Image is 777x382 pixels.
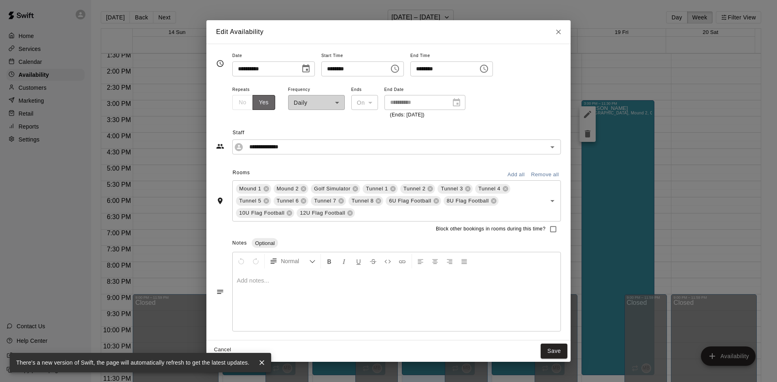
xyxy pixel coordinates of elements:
div: 10U Flag Football [236,208,294,218]
div: outlined button group [232,95,275,110]
span: Block other bookings in rooms during this time? [436,225,546,233]
button: Cancel [210,344,236,356]
button: Save [541,344,567,359]
span: Mound 2 [274,185,302,193]
span: Golf Simulator [311,185,354,193]
button: Choose date, selected date is Sep 26, 2025 [298,61,314,77]
span: End Date [384,84,465,95]
span: Tunnel 1 [363,185,391,193]
button: Justify Align [457,254,471,268]
span: Notes [232,240,247,246]
span: Tunnel 3 [437,185,466,193]
span: 6U Flag Football [386,197,434,205]
button: Format Bold [323,254,336,268]
p: (Ends: [DATE]) [390,111,460,119]
span: Optional [252,240,278,246]
button: Choose time, selected time is 11:30 PM [476,61,492,77]
div: Tunnel 1 [363,184,398,194]
button: Choose time, selected time is 3:00 PM [387,61,403,77]
button: Format Italics [337,254,351,268]
div: Mound 1 [236,184,271,194]
button: Format Strikethrough [366,254,380,268]
div: Tunnel 7 [311,196,346,206]
span: 12U Flag Football [297,209,348,217]
button: Left Align [414,254,427,268]
span: Tunnel 8 [348,197,377,205]
span: Rooms [233,170,250,175]
div: Tunnel 8 [348,196,384,206]
div: Tunnel 2 [400,184,435,194]
div: On [351,95,378,110]
span: 10U Flag Football [236,209,288,217]
h6: Edit Availability [216,27,263,37]
button: Undo [234,254,248,268]
div: Mound 2 [274,184,309,194]
svg: Notes [216,288,224,296]
span: Date [232,51,315,61]
span: Tunnel 2 [400,185,429,193]
span: End Time [410,51,493,61]
span: Ends [351,84,378,95]
button: Insert Link [395,254,409,268]
span: 8U Flag Football [444,197,492,205]
div: 8U Flag Football [444,196,499,206]
span: Staff [233,127,561,139]
div: Tunnel 5 [236,196,271,206]
button: Center Align [428,254,442,268]
button: Formatting Options [266,254,319,268]
span: Normal [281,257,309,265]
span: Tunnel 4 [475,185,504,193]
div: There's a new version of Swift, the page will automatically refresh to get the latest updates. [16,355,249,370]
span: Tunnel 6 [274,197,302,205]
svg: Timing [216,59,224,68]
div: 12U Flag Football [297,208,355,218]
button: Redo [249,254,263,268]
button: Add all [503,169,529,181]
button: Insert Code [381,254,395,268]
button: Format Underline [352,254,365,268]
svg: Rooms [216,197,224,205]
span: Repeats [232,84,282,95]
span: Tunnel 5 [236,197,265,205]
div: Tunnel 4 [475,184,510,194]
span: Frequency [288,84,345,95]
button: Open [547,195,558,207]
span: Mound 1 [236,185,265,193]
div: Tunnel 6 [274,196,309,206]
button: Open [547,141,558,153]
button: Remove all [529,169,561,181]
div: 6U Flag Football [386,196,441,206]
div: Golf Simulator [311,184,360,194]
button: Right Align [443,254,456,268]
span: Start Time [321,51,404,61]
div: Tunnel 3 [437,184,473,194]
button: Yes [253,95,275,110]
svg: Staff [216,142,224,150]
button: Close [551,25,566,39]
span: Tunnel 7 [311,197,340,205]
button: close [256,357,268,369]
